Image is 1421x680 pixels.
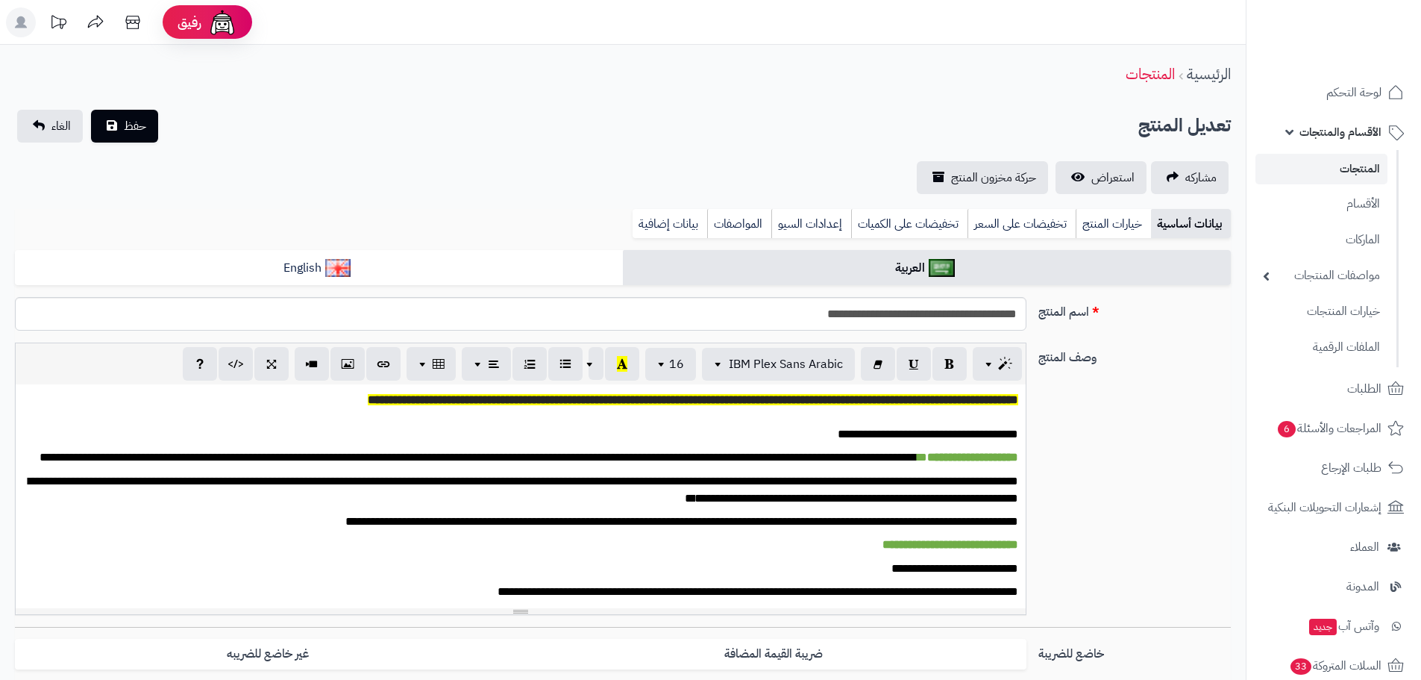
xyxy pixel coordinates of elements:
span: 6 [1278,421,1296,437]
span: العملاء [1350,537,1379,558]
span: المراجعات والأسئلة [1276,418,1381,439]
span: حفظ [124,117,146,135]
a: الطلبات [1255,371,1412,407]
span: إشعارات التحويلات البنكية [1268,497,1381,518]
button: 16 [645,348,696,381]
span: وآتس آب [1308,616,1379,637]
span: لوحة التحكم [1326,82,1381,103]
span: الغاء [51,117,71,135]
h2: تعديل المنتج [1138,110,1231,141]
img: العربية [929,259,955,277]
span: استعراض [1091,169,1135,187]
a: العملاء [1255,529,1412,565]
a: English [15,250,623,287]
label: ضريبة القيمة المضافة [521,639,1026,670]
span: الأقسام والمنتجات [1299,122,1381,143]
a: المنتجات [1126,63,1175,85]
label: غير خاضع للضريبه [15,639,521,670]
span: المدونة [1346,576,1379,597]
span: السلات المتروكة [1289,655,1381,676]
a: المنتجات [1255,154,1387,184]
span: طلبات الإرجاع [1321,458,1381,478]
a: الغاء [17,110,83,143]
a: لوحة التحكم [1255,75,1412,110]
span: IBM Plex Sans Arabic [729,355,843,373]
a: استعراض [1055,161,1146,194]
img: logo-2.png [1320,40,1407,72]
a: الرئيسية [1187,63,1231,85]
a: الأقسام [1255,188,1387,220]
label: وصف المنتج [1032,343,1237,366]
a: بيانات إضافية [633,209,707,239]
a: بيانات أساسية [1151,209,1231,239]
img: English [325,259,351,277]
label: خاضع للضريبة [1032,639,1237,663]
a: تخفيضات على السعر [967,209,1076,239]
a: وآتس آبجديد [1255,608,1412,644]
span: جديد [1309,619,1337,635]
button: حفظ [91,110,158,143]
a: مواصفات المنتجات [1255,260,1387,292]
a: تحديثات المنصة [40,7,77,41]
a: مشاركه [1151,161,1229,194]
label: اسم المنتج [1032,297,1237,321]
a: خيارات المنتجات [1255,296,1387,328]
a: الملفات الرقمية [1255,331,1387,364]
span: رفيق [178,13,201,31]
a: الماركات [1255,224,1387,256]
a: إشعارات التحويلات البنكية [1255,490,1412,525]
span: 16 [669,355,684,373]
a: العربية [623,250,1231,287]
span: مشاركه [1185,169,1217,187]
a: خيارات المنتج [1076,209,1151,239]
span: الطلبات [1347,378,1381,399]
a: إعدادات السيو [771,209,851,239]
button: IBM Plex Sans Arabic [702,348,855,381]
a: طلبات الإرجاع [1255,450,1412,486]
a: المواصفات [707,209,771,239]
span: حركة مخزون المنتج [951,169,1036,187]
a: المراجعات والأسئلة6 [1255,411,1412,446]
a: تخفيضات على الكميات [851,209,967,239]
a: المدونة [1255,569,1412,605]
img: ai-face.png [207,7,237,37]
span: 33 [1290,658,1311,675]
a: حركة مخزون المنتج [917,161,1048,194]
